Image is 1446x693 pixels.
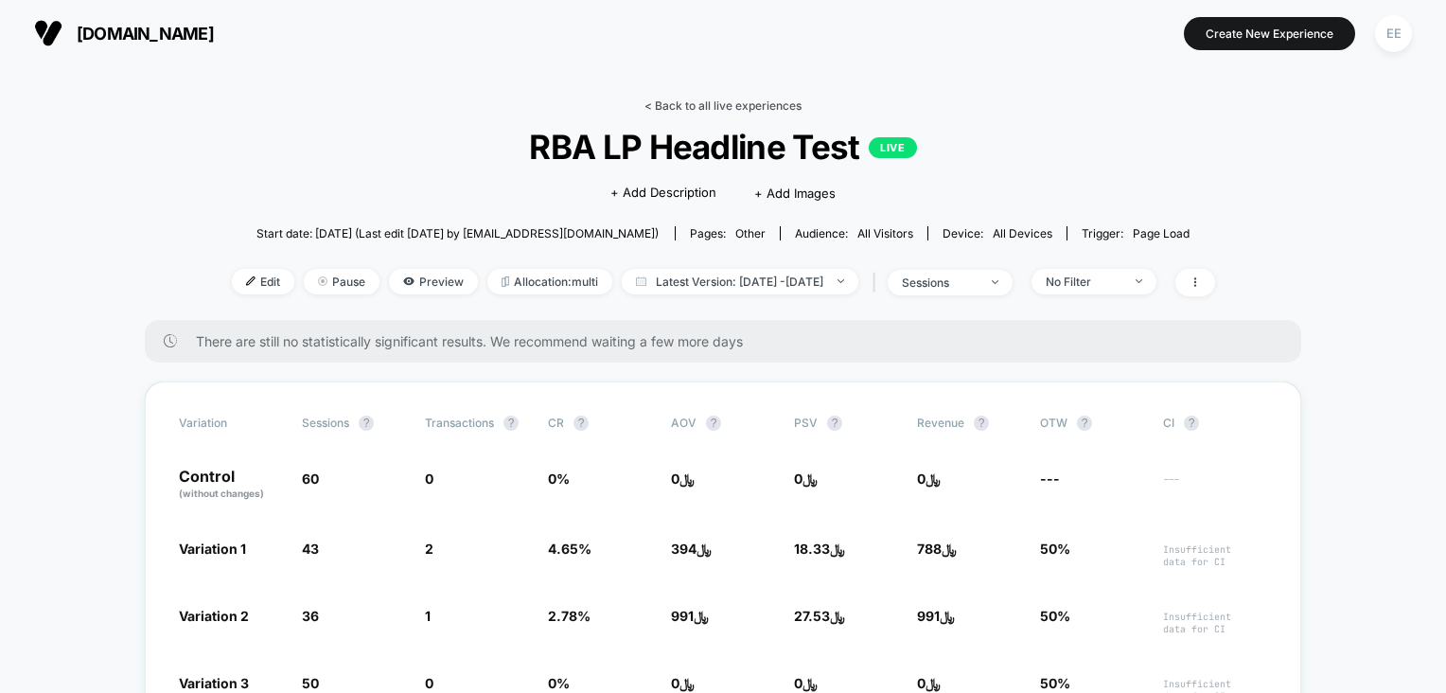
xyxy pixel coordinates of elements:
span: 43 [302,541,319,557]
div: Trigger: [1082,226,1190,240]
img: end [318,276,327,286]
span: Variation [179,416,283,431]
span: Insufficient data for CI [1163,543,1267,568]
span: 50% [1040,608,1070,624]
button: Create New Experience [1184,17,1355,50]
span: 4.65 % [548,541,591,557]
span: Variation 2 [179,608,249,624]
span: Page Load [1133,226,1190,240]
span: Pause [304,269,379,294]
button: [DOMAIN_NAME] [28,18,220,48]
span: 0 % [548,675,570,691]
span: 0 [671,675,679,691]
span: Transactions [425,416,494,430]
span: Sessions [302,416,349,430]
span: 50% [1040,541,1070,557]
span: 0 [794,471,802,487]
div: Audience: [795,226,913,240]
span: 1 [425,608,431,624]
span: 0 [917,471,926,487]
span: ﷼ [794,608,845,624]
span: 991 [671,608,694,624]
span: Edit [232,269,294,294]
span: ﷼ [917,541,957,557]
span: 991 [917,608,940,624]
span: Insufficient data for CI [1163,611,1267,635]
button: ? [706,416,721,431]
span: ﷼ [671,541,712,557]
span: 0 [671,471,679,487]
span: + Add Description [610,184,716,203]
img: Visually logo [34,19,62,47]
span: All Visitors [857,226,913,240]
span: ﷼ [671,471,695,487]
div: Pages: [690,226,766,240]
span: ﷼ [917,675,941,691]
span: 788 [917,541,942,557]
span: ﷼ [794,675,818,691]
span: 394 [671,541,697,557]
span: ﷼ [794,541,845,557]
span: 0 [425,675,433,691]
span: 60 [302,471,319,487]
span: Start date: [DATE] (Last edit [DATE] by [EMAIL_ADDRESS][DOMAIN_NAME]) [256,226,659,240]
button: ? [1077,416,1092,431]
span: CI [1163,416,1267,431]
span: Variation 3 [179,675,249,691]
span: OTW [1040,416,1144,431]
span: --- [1040,471,1060,487]
img: edit [246,276,256,286]
div: No Filter [1046,275,1121,289]
span: 0 [794,675,802,691]
span: ﷼ [794,471,818,487]
span: all devices [993,226,1052,240]
button: EE [1369,14,1418,53]
div: EE [1375,15,1412,52]
button: ? [503,416,519,431]
span: [DOMAIN_NAME] [77,24,214,44]
button: ? [359,416,374,431]
img: end [838,279,844,283]
span: 27.53 [794,608,830,624]
span: 50 [302,675,319,691]
span: --- [1163,473,1267,501]
span: (without changes) [179,488,264,499]
span: 2.78 % [548,608,591,624]
span: Preview [389,269,478,294]
span: + Add Images [754,186,836,201]
img: end [992,280,998,284]
span: There are still no statistically significant results. We recommend waiting a few more days [196,333,1263,349]
span: 36 [302,608,319,624]
button: ? [974,416,989,431]
p: LIVE [869,137,916,158]
span: | [868,269,888,296]
span: Variation 1 [179,541,246,557]
span: Allocation: multi [487,269,612,294]
span: PSV [794,416,818,430]
img: calendar [636,276,646,286]
span: AOV [671,416,697,430]
img: rebalance [502,276,509,287]
span: ﷼ [917,608,955,624]
a: < Back to all live experiences [644,98,802,113]
span: 2 [425,541,433,557]
button: ? [1184,416,1199,431]
img: end [1136,279,1142,283]
p: Control [179,469,283,501]
span: 50% [1040,675,1070,691]
span: ﷼ [671,608,709,624]
button: ? [827,416,842,431]
span: 18.33 [794,541,830,557]
span: ﷼ [671,675,695,691]
button: ? [573,416,589,431]
span: Device: [927,226,1067,240]
span: Revenue [917,416,964,430]
span: CR [548,416,564,430]
div: sessions [902,275,978,290]
span: 0 % [548,471,570,487]
span: Latest Version: [DATE] - [DATE] [622,269,858,294]
span: 0 [917,675,926,691]
span: RBA LP Headline Test [280,127,1165,167]
span: ﷼ [917,471,941,487]
span: 0 [425,471,433,487]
